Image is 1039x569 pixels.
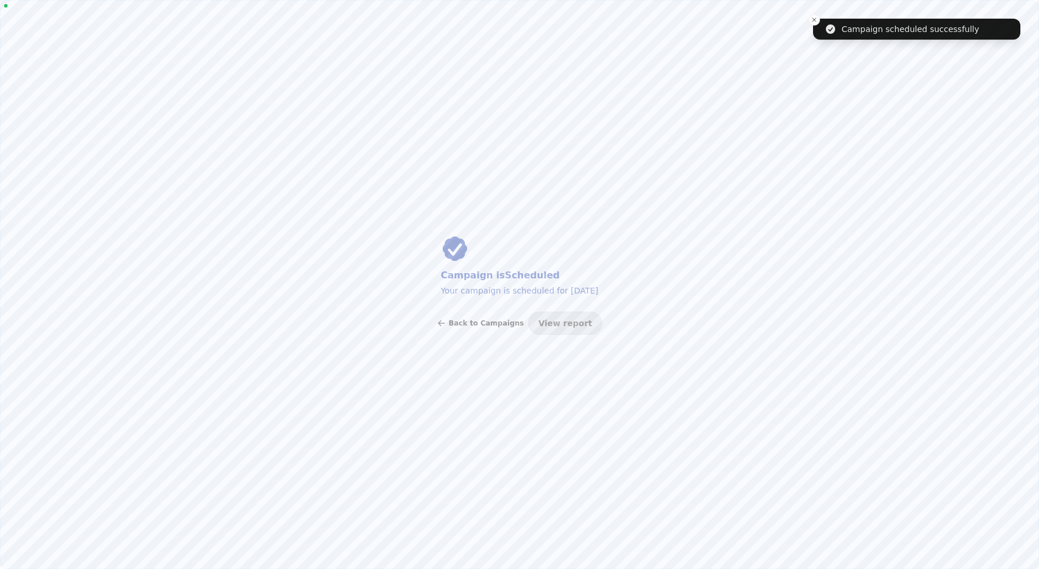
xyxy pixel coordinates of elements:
span: View report [538,319,592,327]
button: Back to Campaigns [437,312,524,335]
h2: Campaign is Scheduled [441,267,599,284]
button: View report [528,312,602,335]
span: Back to Campaigns [448,320,524,327]
div: Campaign scheduled successfully [842,23,979,35]
p: Your campaign is scheduled for [DATE] [441,284,599,298]
button: Close toast [808,14,820,26]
